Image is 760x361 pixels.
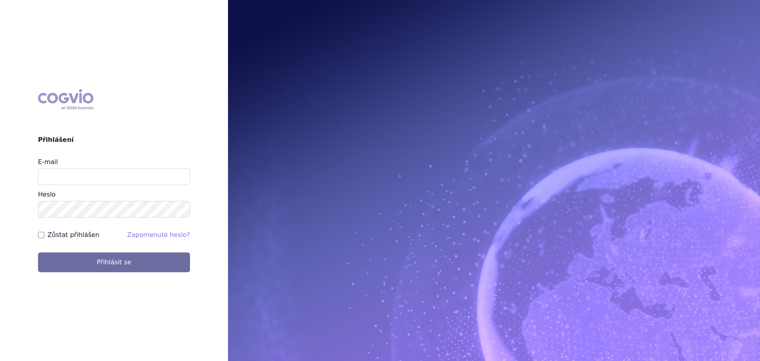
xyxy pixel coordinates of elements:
button: Přihlásit se [38,252,190,272]
h2: Přihlášení [38,135,190,145]
label: Heslo [38,191,55,198]
label: Zůstat přihlášen [47,230,99,240]
label: E-mail [38,158,58,166]
a: Zapomenuté heslo? [127,231,190,239]
div: COGVIO [38,89,93,110]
